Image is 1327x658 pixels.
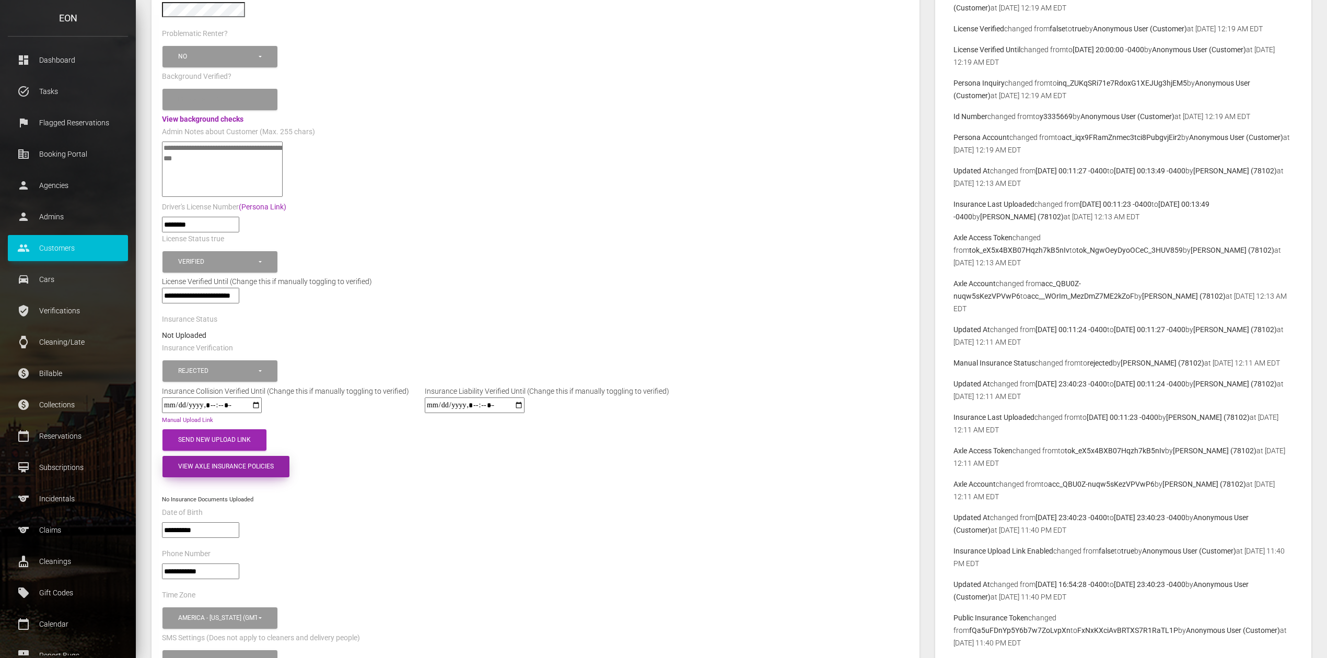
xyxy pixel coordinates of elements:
p: changed from to by at [DATE] 11:40 PM EDT [953,545,1293,570]
a: flag Flagged Reservations [8,110,128,136]
p: changed from to by at [DATE] 12:13 AM EDT [953,277,1293,315]
b: Anonymous User (Customer) [1142,547,1236,555]
label: Insurance Verification [162,343,233,354]
p: changed from to by at [DATE] 12:13 AM EDT [953,198,1293,223]
a: person Agencies [8,172,128,198]
b: [PERSON_NAME] (78102) [1166,413,1250,421]
b: Updated At [953,580,990,589]
div: America - [US_STATE] (GMT -05:00) [178,614,257,622]
b: [PERSON_NAME] (78102) [1193,380,1277,388]
p: changed from to by at [DATE] 12:11 AM EDT [953,478,1293,503]
b: Updated At [953,167,990,175]
b: [DATE] 00:11:23 -0400 [1080,200,1151,208]
b: [PERSON_NAME] (78102) [1162,480,1246,488]
b: rejected [1087,359,1113,367]
a: (Persona Link) [239,203,286,211]
b: Insurance Upload Link Enabled [953,547,1053,555]
p: changed from to by at [DATE] 12:13 AM EDT [953,164,1293,190]
p: Claims [16,522,120,538]
label: Phone Number [162,549,211,559]
strong: Not Uploaded [162,331,206,339]
b: y3335669 [1040,112,1073,121]
p: changed from to by at [DATE] 12:13 AM EDT [953,231,1293,269]
button: Send New Upload Link [162,429,266,451]
b: FxNxKXciAvBRTXS7R1RaTL1P [1077,626,1178,634]
p: Collections [16,397,120,413]
b: Id Number [953,112,987,121]
b: [DATE] 00:11:27 -0400 [1114,325,1185,334]
a: verified_user Verifications [8,298,128,324]
b: [DATE] 23:40:23 -0400 [1035,380,1107,388]
b: [PERSON_NAME] (78102) [1193,167,1277,175]
p: Dashboard [16,52,120,68]
b: [DATE] 20:00:00 -0400 [1073,45,1144,54]
p: Customers [16,240,120,256]
div: Rejected [178,367,257,375]
b: act_iqx9FRamZnmec3tci8PubgvjEir2 [1062,133,1181,142]
a: View background checks [162,115,243,123]
a: watch Cleaning/Late [8,329,128,355]
p: changed from to by at [DATE] 12:11 AM EDT [953,411,1293,436]
b: fQa5uFDnYp5Y6b7w7ZoLvpXn [969,626,1070,634]
label: Problematic Renter? [162,29,228,39]
b: Anonymous User (Customer) [1080,112,1174,121]
button: No [162,46,277,67]
b: Persona Account [953,133,1009,142]
b: Updated At [953,325,990,334]
b: [PERSON_NAME] (78102) [1191,246,1274,254]
div: Please select [178,95,257,104]
b: tok_NgwOeyDyoOCeC_3HUV859 [1076,246,1183,254]
b: Manual Insurance Status [953,359,1035,367]
p: Calendar [16,616,120,632]
a: corporate_fare Booking Portal [8,141,128,167]
b: Anonymous User (Customer) [1152,45,1246,54]
p: changed from to by at [DATE] 12:11 AM EDT [953,357,1293,369]
p: changed from to by at [DATE] 11:40 PM EDT [953,612,1293,649]
b: tok_eX5x4BXB07Hqzh7kB5nIv [969,246,1069,254]
b: [PERSON_NAME] (78102) [980,213,1064,221]
b: [PERSON_NAME] (78102) [1121,359,1204,367]
a: paid Collections [8,392,128,418]
b: [PERSON_NAME] (78102) [1193,325,1277,334]
b: Insurance Last Uploaded [953,413,1034,421]
div: License Verified Until (Change this if manually toggling to verified) [154,275,917,288]
a: paid Billable [8,360,128,386]
b: tok_eX5x4BXB07Hqzh7kB5nIv [1065,446,1165,455]
label: SMS Settings (Does not apply to cleaners and delivery people) [162,633,360,643]
a: sports Claims [8,517,128,543]
b: Updated At [953,513,990,522]
b: Anonymous User (Customer) [1186,626,1280,634]
p: Cleanings [16,554,120,569]
a: Manual Upload Link [162,417,213,424]
small: No Insurance Documents Uploaded [162,496,253,503]
b: [DATE] 00:11:24 -0400 [1114,380,1185,388]
p: Cleaning/Late [16,334,120,350]
p: Cars [16,272,120,287]
b: Axle Account [953,480,996,488]
b: [DATE] 00:13:49 -0400 [1114,167,1185,175]
a: sports Incidentals [8,486,128,512]
a: card_membership Subscriptions [8,454,128,480]
label: Admin Notes about Customer (Max. 255 chars) [162,127,315,137]
a: cleaning_services Cleanings [8,548,128,574]
b: [DATE] 16:54:28 -0400 [1035,580,1107,589]
label: Time Zone [162,590,195,601]
label: Insurance Status [162,314,217,325]
b: true [1072,25,1085,33]
b: [DATE] 00:11:23 -0400 [1087,413,1158,421]
p: Gift Codes [16,585,120,601]
p: changed from to by at [DATE] 12:11 AM EDT [953,323,1293,348]
b: [DATE] 00:11:27 -0400 [1035,167,1107,175]
a: dashboard Dashboard [8,47,128,73]
p: changed from to by at [DATE] 12:11 AM EDT [953,378,1293,403]
p: Tasks [16,84,120,99]
p: Flagged Reservations [16,115,120,131]
label: Date of Birth [162,508,203,518]
p: Verifications [16,303,120,319]
p: changed from to by at [DATE] 12:19 AM EDT [953,131,1293,156]
label: Background Verified? [162,72,231,82]
b: [PERSON_NAME] (78102) [1173,446,1256,455]
p: changed from to by at [DATE] 12:11 AM EDT [953,444,1293,469]
b: [PERSON_NAME] (78102) [1142,292,1226,300]
b: inq_ZUKqSRi71e7RdoxG1XEJUg3hjEM5 [1057,79,1187,87]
